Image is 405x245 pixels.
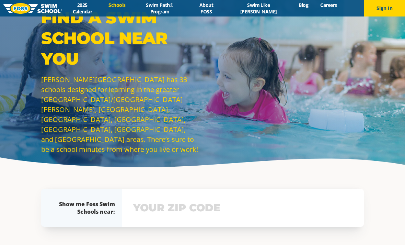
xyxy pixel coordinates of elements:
a: 2025 Calendar [62,2,103,15]
a: Schools [103,2,131,8]
a: Careers [314,2,343,8]
a: Blog [293,2,314,8]
a: Swim Path® Program [131,2,188,15]
img: FOSS Swim School Logo [3,3,62,14]
p: [PERSON_NAME][GEOGRAPHIC_DATA] has 33 schools designed for learning in the greater [GEOGRAPHIC_DA... [41,75,199,154]
a: About FOSS [188,2,224,15]
a: Swim Like [PERSON_NAME] [224,2,292,15]
input: YOUR ZIP CODE [131,198,354,218]
div: Show me Foss Swim Schools near: [55,200,115,215]
p: Find a Swim School Near You [41,7,199,69]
